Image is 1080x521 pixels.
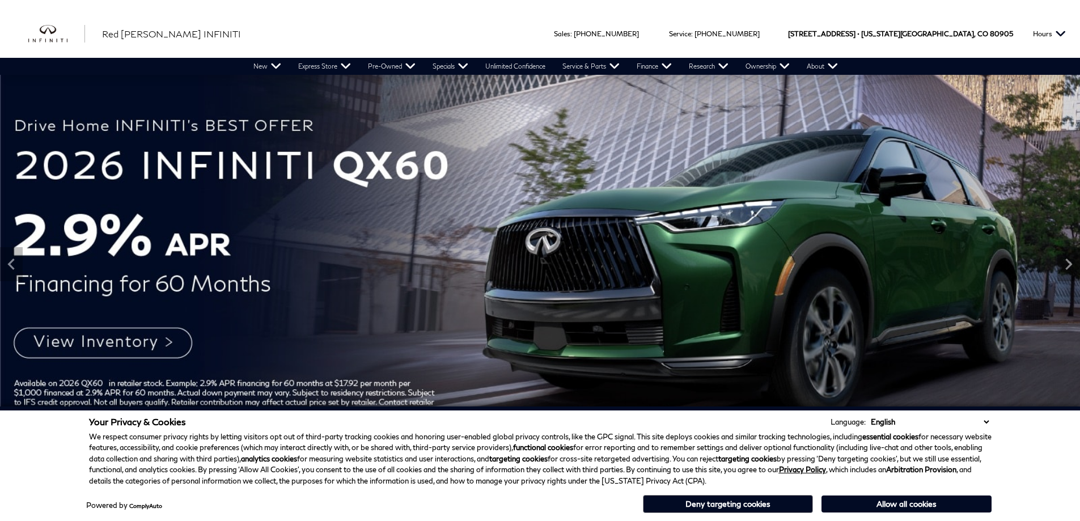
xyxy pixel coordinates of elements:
[868,416,992,427] select: Language Select
[831,418,866,426] div: Language:
[574,29,639,38] a: [PHONE_NUMBER]
[737,58,798,75] a: Ownership
[788,29,1013,38] a: [STREET_ADDRESS] • [US_STATE][GEOGRAPHIC_DATA], CO 80905
[129,502,162,509] a: ComplyAuto
[290,58,359,75] a: Express Store
[28,25,85,43] img: INFINITI
[245,58,290,75] a: New
[245,58,846,75] nav: Main Navigation
[821,495,992,512] button: Allow all cookies
[779,465,826,474] a: Privacy Policy
[788,10,859,58] span: [STREET_ADDRESS] •
[1057,247,1080,281] div: Next
[513,443,573,452] strong: functional cookies
[424,58,477,75] a: Specials
[89,416,186,427] span: Your Privacy & Cookies
[86,502,162,509] div: Powered by
[862,432,918,441] strong: essential cookies
[694,29,760,38] a: [PHONE_NUMBER]
[102,28,241,39] span: Red [PERSON_NAME] INFINITI
[680,58,737,75] a: Research
[990,10,1013,58] span: 80905
[554,58,628,75] a: Service & Parts
[89,431,992,487] p: We respect consumer privacy rights by letting visitors opt out of third-party tracking cookies an...
[570,29,572,38] span: :
[241,454,297,463] strong: analytics cookies
[1027,10,1071,58] button: Open the hours dropdown
[691,29,693,38] span: :
[477,58,554,75] a: Unlimited Confidence
[102,27,241,41] a: Red [PERSON_NAME] INFINITI
[977,10,988,58] span: CO
[628,58,680,75] a: Finance
[554,29,570,38] span: Sales
[28,25,85,43] a: infiniti
[798,58,846,75] a: About
[861,10,976,58] span: [US_STATE][GEOGRAPHIC_DATA],
[718,454,777,463] strong: targeting cookies
[669,29,691,38] span: Service
[886,465,956,474] strong: Arbitration Provision
[643,495,813,513] button: Deny targeting cookies
[489,454,548,463] strong: targeting cookies
[359,58,424,75] a: Pre-Owned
